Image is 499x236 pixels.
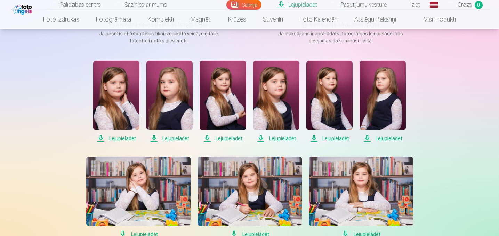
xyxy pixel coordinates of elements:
[291,10,346,29] a: Foto kalendāri
[360,134,406,143] span: Lejupielādēt
[253,61,299,143] a: Lejupielādēt
[92,30,225,44] p: Ja pasūtīsiet fotoattēlus tikai izdrukātā veidā, digitālie fotoattēli netiks pievienoti.
[35,10,88,29] a: Foto izdrukas
[346,10,404,29] a: Atslēgu piekariņi
[253,134,299,143] span: Lejupielādēt
[93,134,139,143] span: Lejupielādēt
[200,134,246,143] span: Lejupielādēt
[255,10,291,29] a: Suvenīri
[360,61,406,143] a: Lejupielādēt
[182,10,220,29] a: Magnēti
[200,61,246,143] a: Lejupielādēt
[458,1,472,9] span: Grozs
[306,134,353,143] span: Lejupielādēt
[220,10,255,29] a: Krūzes
[146,134,193,143] span: Lejupielādēt
[146,61,193,143] a: Lejupielādēt
[404,10,464,29] a: Visi produkti
[88,10,139,29] a: Fotogrāmata
[275,30,407,44] p: Ja maksājums ir apstrādāts, fotogrāfijas lejupielādei būs pieejamas dažu minūšu laikā.
[93,61,139,143] a: Lejupielādēt
[475,1,483,9] span: 0
[139,10,182,29] a: Komplekti
[13,3,34,15] img: /fa1
[306,61,353,143] a: Lejupielādēt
